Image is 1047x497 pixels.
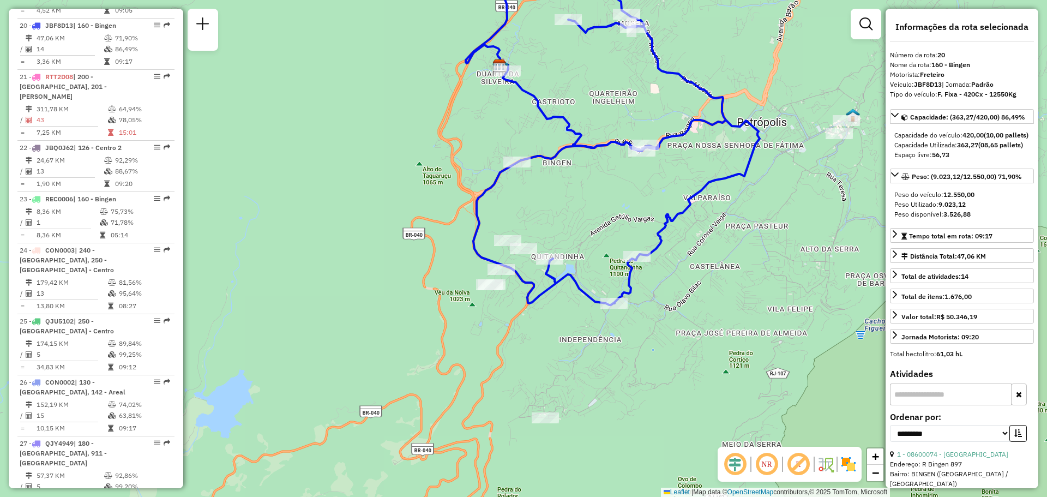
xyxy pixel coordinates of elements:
td: 09:17 [118,423,170,434]
span: 22 - [20,143,122,152]
div: Atividade não roteirizada - DARCY SILVA FIDELIS [488,264,515,275]
i: Total de Atividades [26,351,32,358]
span: JBF8D13 [45,21,73,29]
td: 15:01 [118,127,170,138]
a: Jornada Motorista: 09:20 [890,329,1034,344]
div: Atividade não roteirizada - IMPERIO DA SERRA COM [532,412,559,423]
em: Opções [154,318,160,324]
td: 13 [36,166,104,177]
a: OpenStreetMap [727,488,774,496]
td: 92,86% [115,470,170,481]
i: % de utilização da cubagem [108,290,116,297]
td: 71,90% [115,33,170,44]
em: Rota exportada [164,247,170,253]
div: Atividade não roteirizada - IMPERIO DA SERRA COM [833,115,860,126]
strong: R$ 50.346,19 [936,313,977,321]
span: Peso do veículo: [894,190,974,199]
td: = [20,230,25,241]
i: Tempo total em rota [104,58,110,65]
strong: (08,65 pallets) [978,141,1023,149]
i: Tempo total em rota [108,364,113,370]
i: % de utilização do peso [108,106,116,112]
i: Tempo total em rota [100,232,105,238]
div: Capacidade Utilizada: [894,140,1030,150]
a: Zoom in [867,448,883,465]
strong: 20 [937,51,945,59]
span: | 130 - [GEOGRAPHIC_DATA], 142 - Areal [20,378,125,396]
em: Opções [154,440,160,446]
strong: 56,73 [932,151,949,159]
i: % de utilização do peso [104,35,112,41]
h4: Atividades [890,369,1034,379]
td: 95,64% [118,288,170,299]
td: 15 [36,410,107,421]
td: 05:14 [110,230,170,241]
td: 09:05 [115,5,170,16]
a: Valor total:R$ 50.346,19 [890,309,1034,324]
strong: JBF8D13 [914,80,942,88]
i: % de utilização da cubagem [104,483,112,490]
i: Distância Total [26,157,32,164]
a: Total de atividades:14 [890,268,1034,283]
i: Total de Atividades [26,219,32,226]
strong: 61,03 hL [936,350,962,358]
em: Rota exportada [164,22,170,28]
span: 27 - [20,439,107,467]
div: Peso disponível: [894,209,1030,219]
strong: 363,27 [957,141,978,149]
span: | 126 - Centro 2 [74,143,122,152]
td: 4,52 KM [36,5,104,16]
td: 08:27 [118,301,170,312]
td: 75,73% [110,206,170,217]
td: 5 [36,349,107,360]
span: CON0002 [45,378,75,386]
i: % de utilização da cubagem [108,351,116,358]
em: Opções [154,73,160,80]
td: / [20,166,25,177]
em: Rota exportada [164,195,170,202]
strong: 1.676,00 [944,292,972,301]
td: 99,25% [118,349,170,360]
span: − [872,466,879,480]
i: Distância Total [26,35,32,41]
span: | 250 - [GEOGRAPHIC_DATA] - Centro [20,317,114,335]
a: Distância Total:47,06 KM [890,248,1034,263]
span: | 180 - [GEOGRAPHIC_DATA], 911 - [GEOGRAPHIC_DATA] [20,439,107,467]
td: / [20,44,25,55]
i: % de utilização do peso [108,340,116,347]
div: Atividade não roteirizada - PAULO ROBERTO DE SOU [494,235,521,246]
div: Map data © contributors,© 2025 TomTom, Microsoft [661,488,890,497]
td: 09:20 [115,178,170,189]
td: 8,36 KM [36,206,99,217]
td: = [20,423,25,434]
td: = [20,127,25,138]
td: 74,02% [118,399,170,410]
span: | [691,488,693,496]
strong: 14 [961,272,968,280]
button: Ordem crescente [1009,425,1027,442]
span: Peso: (9.023,12/12.550,00) 71,90% [912,172,1022,181]
i: % de utilização da cubagem [104,46,112,52]
td: 3,36 KM [36,56,104,67]
td: 7,25 KM [36,127,107,138]
img: 520 UDC Light Petropolis Centro [846,108,860,122]
td: 99,20% [115,481,170,492]
em: Rota exportada [164,379,170,385]
em: Opções [154,195,160,202]
em: Rota exportada [164,318,170,324]
span: 26 - [20,378,125,396]
span: 21 - [20,73,107,100]
div: Espaço livre: [894,150,1030,160]
span: Total de atividades: [901,272,968,280]
td: 13 [36,288,107,299]
strong: (10,00 pallets) [984,131,1028,139]
span: 20 - [20,21,116,29]
td: 152,19 KM [36,399,107,410]
strong: 420,00 [962,131,984,139]
span: | 160 - Bingen [73,21,116,29]
td: = [20,56,25,67]
strong: F. Fixa - 420Cx - 12550Kg [937,90,1016,98]
td: / [20,349,25,360]
strong: Freteiro [920,70,944,79]
td: 24,67 KM [36,155,104,166]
